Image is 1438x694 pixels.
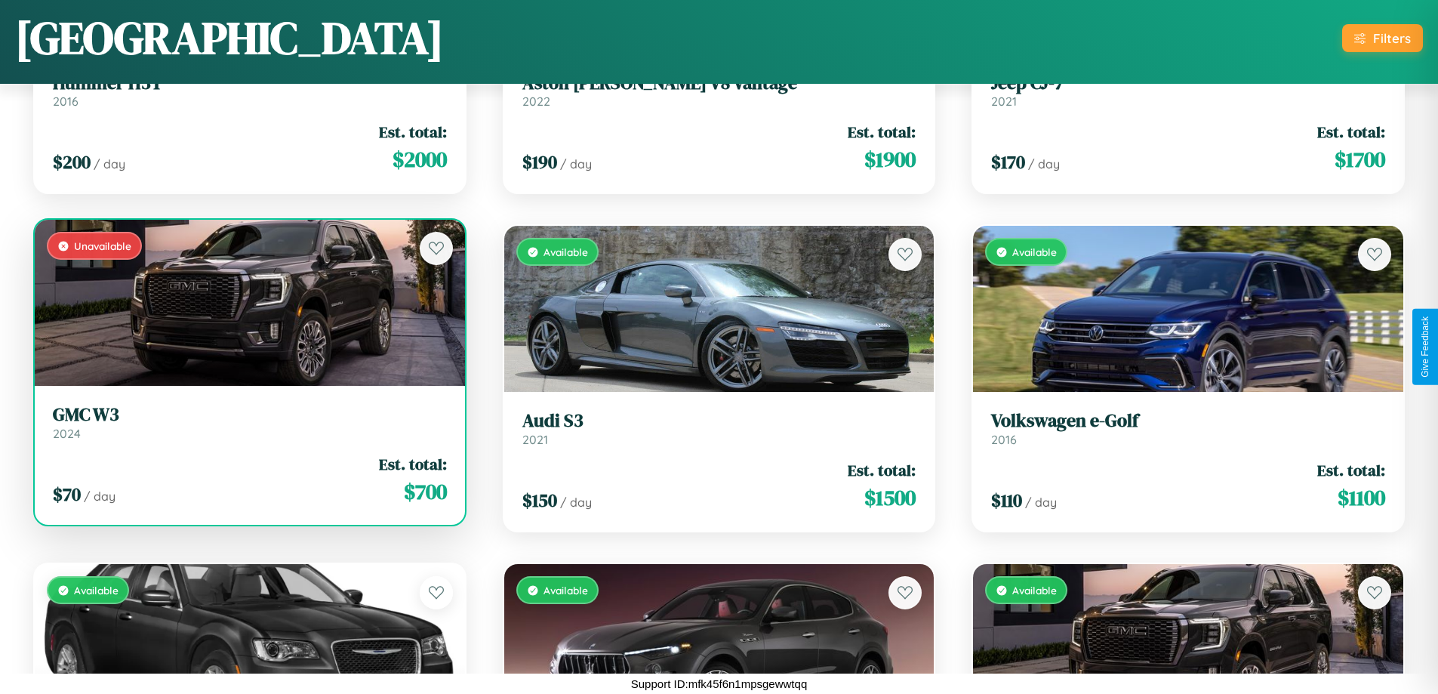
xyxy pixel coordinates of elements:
span: $ 70 [53,482,81,507]
span: Available [74,584,119,597]
span: Available [1012,245,1057,258]
span: Available [543,584,588,597]
a: Volkswagen e-Golf2016 [991,410,1385,447]
h3: Audi S3 [522,410,916,432]
span: Available [543,245,588,258]
span: 2021 [522,432,548,447]
span: Est. total: [848,459,916,481]
span: 2016 [53,94,79,109]
span: Unavailable [74,239,131,252]
span: 2022 [522,94,550,109]
span: $ 190 [522,150,557,174]
div: Give Feedback [1420,316,1430,378]
p: Support ID: mfk45f6n1mpsgewwtqq [631,674,807,694]
span: Available [1012,584,1057,597]
span: $ 110 [991,488,1022,513]
button: Filters [1342,24,1423,52]
span: $ 200 [53,150,91,174]
span: $ 170 [991,150,1025,174]
span: Est. total: [848,121,916,143]
span: $ 1100 [1338,483,1385,513]
span: Est. total: [379,121,447,143]
span: Est. total: [1317,459,1385,481]
span: / day [84,489,115,504]
h3: Aston [PERSON_NAME] V8 Vantage [522,72,916,94]
a: Hummer H3T2016 [53,72,447,109]
span: $ 700 [404,477,447,507]
span: Est. total: [1317,121,1385,143]
span: / day [1028,156,1060,171]
span: / day [560,156,592,171]
span: 2021 [991,94,1017,109]
h3: Volkswagen e-Golf [991,410,1385,432]
span: $ 1700 [1335,144,1385,174]
span: / day [94,156,125,171]
div: Filters [1373,30,1411,46]
a: Audi S32021 [522,410,916,447]
h3: Hummer H3T [53,72,447,94]
a: Jeep CJ-72021 [991,72,1385,109]
span: 2024 [53,426,81,441]
span: $ 1500 [864,483,916,513]
span: / day [560,495,592,510]
h3: GMC W3 [53,404,447,426]
span: $ 2000 [393,144,447,174]
h1: [GEOGRAPHIC_DATA] [15,7,444,69]
span: Est. total: [379,453,447,475]
span: $ 150 [522,488,557,513]
h3: Jeep CJ-7 [991,72,1385,94]
span: 2016 [991,432,1017,447]
a: Aston [PERSON_NAME] V8 Vantage2022 [522,72,916,109]
a: GMC W32024 [53,404,447,441]
span: $ 1900 [864,144,916,174]
span: / day [1025,495,1057,510]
